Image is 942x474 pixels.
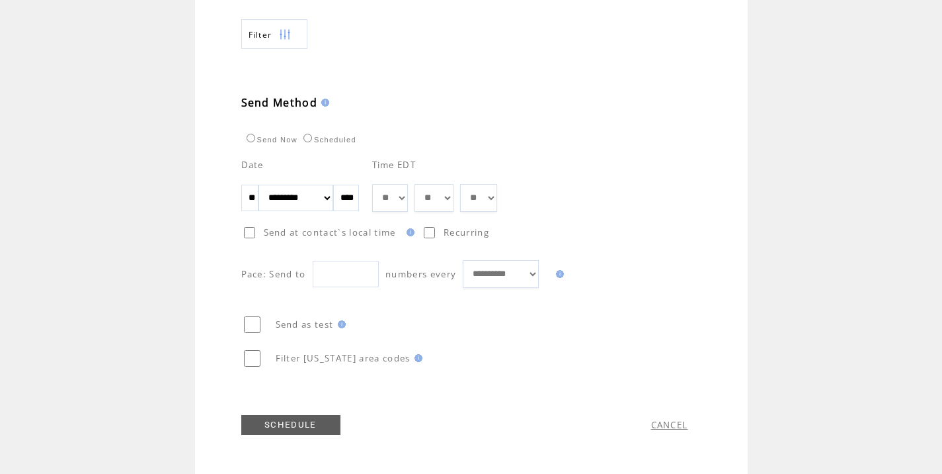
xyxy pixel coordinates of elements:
label: Send Now [243,136,297,144]
span: Time EDT [372,159,416,171]
img: help.gif [552,270,564,278]
span: Pace: Send to [241,268,306,280]
span: numbers every [385,268,456,280]
a: Filter [241,19,307,49]
a: CANCEL [651,419,688,431]
input: Scheduled [303,134,312,142]
img: help.gif [334,320,346,328]
span: Filter [US_STATE] area codes [276,352,411,364]
input: Send Now [247,134,255,142]
img: help.gif [411,354,422,362]
img: help.gif [317,99,329,107]
a: SCHEDULE [241,415,340,435]
label: Scheduled [300,136,356,144]
img: help.gif [403,228,414,236]
span: Send Method [241,95,318,110]
span: Send at contact`s local time [264,226,396,238]
img: filters.png [279,20,291,50]
span: Send as test [276,318,334,330]
span: Recurring [444,226,489,238]
span: Date [241,159,264,171]
span: Show filters [249,29,272,40]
